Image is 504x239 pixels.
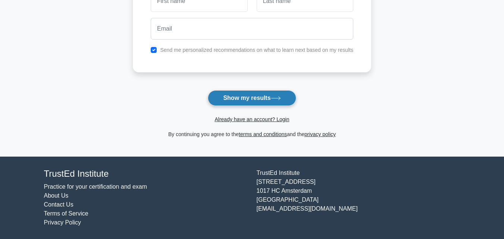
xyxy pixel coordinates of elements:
a: Terms of Service [44,210,88,217]
input: Email [151,18,353,40]
a: Practice for your certification and exam [44,183,147,190]
h4: TrustEd Institute [44,169,248,179]
a: terms and conditions [239,131,287,137]
a: privacy policy [304,131,336,137]
div: TrustEd Institute [STREET_ADDRESS] 1017 HC Amsterdam [GEOGRAPHIC_DATA] [EMAIL_ADDRESS][DOMAIN_NAME] [252,169,465,227]
a: About Us [44,192,69,199]
button: Show my results [208,90,296,106]
a: Privacy Policy [44,219,81,226]
div: By continuing you agree to the and the [128,130,376,139]
a: Already have an account? Login [215,116,289,122]
label: Send me personalized recommendations on what to learn next based on my results [160,47,353,53]
a: Contact Us [44,201,73,208]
